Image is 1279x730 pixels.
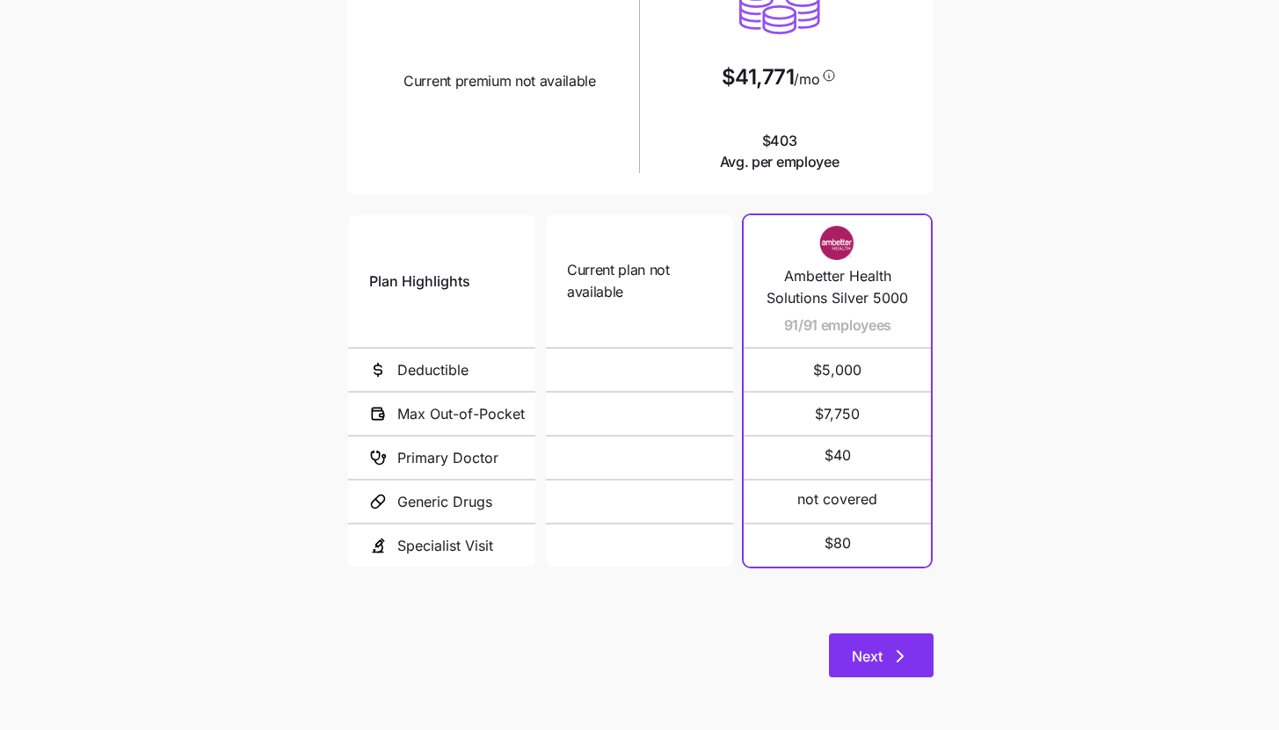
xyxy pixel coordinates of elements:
span: $7,750 [765,393,910,435]
span: Generic Drugs [397,491,492,513]
span: $5,000 [765,349,910,391]
img: Carrier [803,226,873,259]
span: Specialist Visit [397,535,493,557]
span: Current plan not available [567,259,712,303]
span: $80 [825,532,851,554]
span: $41,771 [722,67,795,88]
span: Ambetter Health Solutions Silver 5000 [765,265,910,309]
span: $40 [825,445,851,466]
span: Next [852,646,883,667]
span: Primary Doctor [397,447,498,469]
span: Max Out-of-Pocket [397,403,525,425]
button: Next [829,633,934,677]
span: Current premium not available [403,70,596,92]
span: Avg. per employee [720,151,839,173]
span: $403 [720,130,839,174]
span: not covered [797,488,877,510]
span: Deductible [397,359,469,381]
span: /mo [794,72,819,86]
span: Plan Highlights [369,271,470,293]
span: 91/91 employees [784,314,891,336]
